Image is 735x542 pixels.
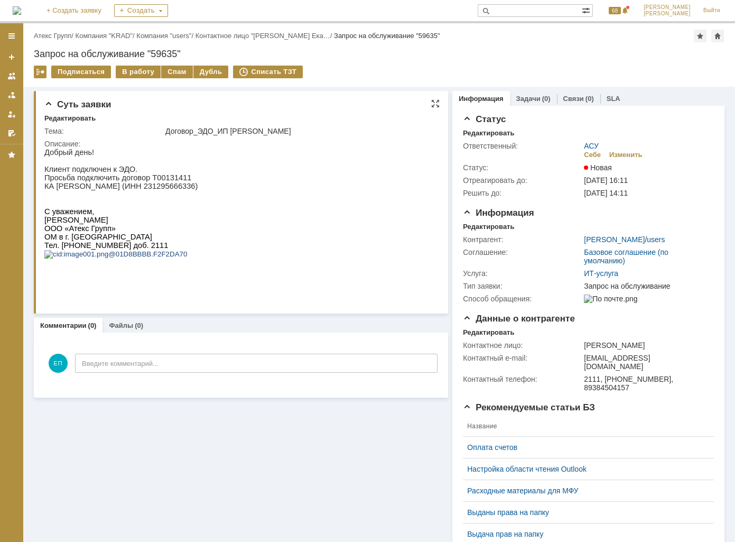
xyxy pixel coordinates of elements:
a: Выданы права на папку [467,508,701,517]
span: [DATE] 16:11 [584,176,628,185]
div: Контактный e-mail: [463,354,582,362]
div: Контактное лицо: [463,341,582,350]
div: Ответственный: [463,142,582,150]
div: На всю страницу [431,99,440,108]
div: Тип заявки: [463,282,582,290]
span: 68 [609,7,621,14]
a: Базовое соглашение (по умолчанию) [584,248,668,265]
a: Расходные материалы для МФУ [467,486,701,495]
a: SLA [607,95,620,103]
div: Отреагировать до: [463,176,582,185]
span: [PERSON_NAME] [644,11,691,17]
span: Рекомендуемые статьи БЗ [463,402,595,412]
div: [PERSON_NAME] [584,341,709,350]
div: / [584,235,665,244]
img: По почте.png [584,295,637,303]
div: Запрос на обслуживание [584,282,709,290]
div: Изменить [609,151,643,159]
a: Настройка области чтения Outlook [467,465,701,473]
div: 2111, [PHONE_NUMBER], 89384504157 [584,375,709,392]
div: Создать [114,4,168,17]
a: Компания "KRAD" [76,32,133,40]
a: ИТ-услуга [584,269,618,278]
span: Статус [463,114,506,124]
div: (0) [135,321,143,329]
div: Контактный телефон: [463,375,582,383]
a: Заявки на командах [3,68,20,85]
a: [PERSON_NAME] [584,235,645,244]
div: Решить до: [463,189,582,197]
a: Связи [563,95,584,103]
span: ЕП [49,354,68,373]
div: / [196,32,334,40]
div: Запрос на обслуживание "59635" [334,32,440,40]
div: Соглашение: [463,248,582,256]
a: Файлы [109,321,133,329]
div: Себе [584,151,601,159]
a: Комментарии [40,321,87,329]
div: Редактировать [44,114,96,123]
div: Способ обращения: [463,295,582,303]
a: АСУ [584,142,599,150]
div: Сделать домашней страницей [711,30,724,42]
div: Редактировать [463,328,514,337]
img: logo [13,6,21,15]
a: Задачи [516,95,541,103]
th: Название [463,416,705,437]
span: Данные о контрагенте [463,314,575,324]
div: Редактировать [463,129,514,137]
span: Информация [463,208,534,218]
div: (0) [585,95,594,103]
div: Договор_ЭДО_ИП [PERSON_NAME] [165,127,434,135]
a: Заявки в моей ответственности [3,87,20,104]
span: Расширенный поиск [582,5,592,15]
div: Описание: [44,140,436,148]
a: Компания "users" [136,32,191,40]
a: Выдача прав на папку [467,530,701,538]
span: [PERSON_NAME] [644,4,691,11]
a: Оплата счетов [467,443,701,452]
div: (0) [88,321,97,329]
a: Перейти на домашнюю страницу [13,6,21,15]
a: Атекс Групп [34,32,71,40]
span: Новая [584,163,612,172]
div: Запрос на обслуживание "59635" [34,49,724,59]
div: Статус: [463,163,582,172]
a: Создать заявку [3,49,20,66]
a: Информация [459,95,503,103]
a: Мои согласования [3,125,20,142]
div: Контрагент: [463,235,582,244]
div: Редактировать [463,223,514,231]
div: [EMAIL_ADDRESS][DOMAIN_NAME] [584,354,709,371]
div: / [34,32,76,40]
span: Суть заявки [44,99,111,109]
div: / [76,32,137,40]
span: [DATE] 14:11 [584,189,628,197]
div: (0) [542,95,551,103]
a: users [647,235,665,244]
div: Тема: [44,127,163,135]
div: Добавить в избранное [694,30,706,42]
div: Услуга: [463,269,582,278]
a: Контактное лицо "[PERSON_NAME] Ека… [196,32,330,40]
a: Мои заявки [3,106,20,123]
div: / [136,32,195,40]
div: Работа с массовостью [34,66,46,78]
